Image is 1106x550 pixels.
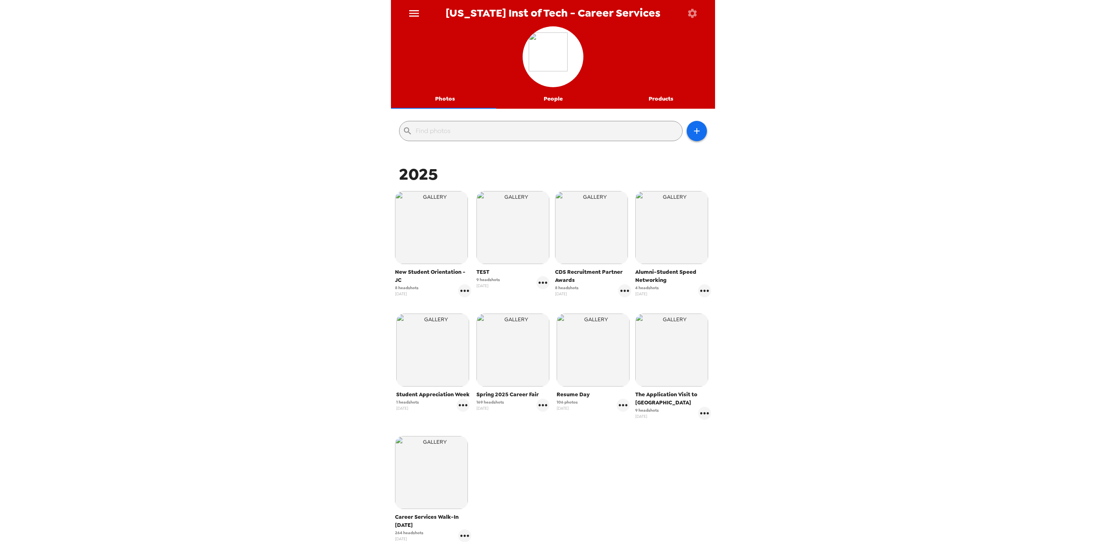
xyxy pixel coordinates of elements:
input: Find photos [416,125,679,137]
span: New Student Orientation - JC [395,268,471,284]
img: gallery [476,191,549,264]
span: Student Appreciation Week [396,391,470,399]
span: 106 photos [557,399,578,405]
span: [DATE] [476,283,500,289]
span: [DATE] [395,291,418,297]
span: 8 headshots [395,285,418,291]
img: gallery [555,191,628,264]
span: The Application Visit to [GEOGRAPHIC_DATA] [635,391,711,407]
img: gallery [395,191,468,264]
img: org logo [529,32,577,81]
span: 2025 [399,163,438,185]
span: [DATE] [396,405,419,411]
span: [DATE] [395,536,423,542]
button: gallery menu [536,399,549,412]
img: gallery [395,436,468,509]
img: gallery [635,191,708,264]
span: 9 headshots [476,277,500,283]
button: People [499,89,607,109]
button: gallery menu [457,399,470,412]
span: TEST [476,268,549,276]
img: gallery [557,314,630,387]
span: 9 headshots [635,407,659,413]
span: 4 headshots [635,285,659,291]
img: gallery [476,314,549,387]
span: [US_STATE] Inst of Tech - Career Services [446,8,660,19]
span: 264 headshots [395,530,423,536]
button: gallery menu [618,284,631,297]
span: Alumni-Student Speed Networking [635,268,711,284]
button: gallery menu [458,284,471,297]
span: 8 headshots [555,285,579,291]
span: 169 headshots [476,399,504,405]
button: Photos [391,89,499,109]
span: [DATE] [555,291,579,297]
span: [DATE] [476,405,504,411]
span: Resume Day [557,391,630,399]
span: Spring 2025 Career Fair [476,391,549,399]
span: [DATE] [635,413,659,419]
span: Career Services Walk-In [DATE] [395,513,471,529]
span: 1 headshots [396,399,419,405]
img: gallery [396,314,469,387]
button: gallery menu [458,529,471,542]
button: Products [607,89,715,109]
span: [DATE] [635,291,659,297]
button: gallery menu [698,407,711,420]
img: gallery [635,314,708,387]
button: gallery menu [536,276,549,289]
button: gallery menu [698,284,711,297]
span: [DATE] [557,405,578,411]
button: gallery menu [617,399,630,412]
span: CDS Recruitment Partner Awards [555,268,631,284]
